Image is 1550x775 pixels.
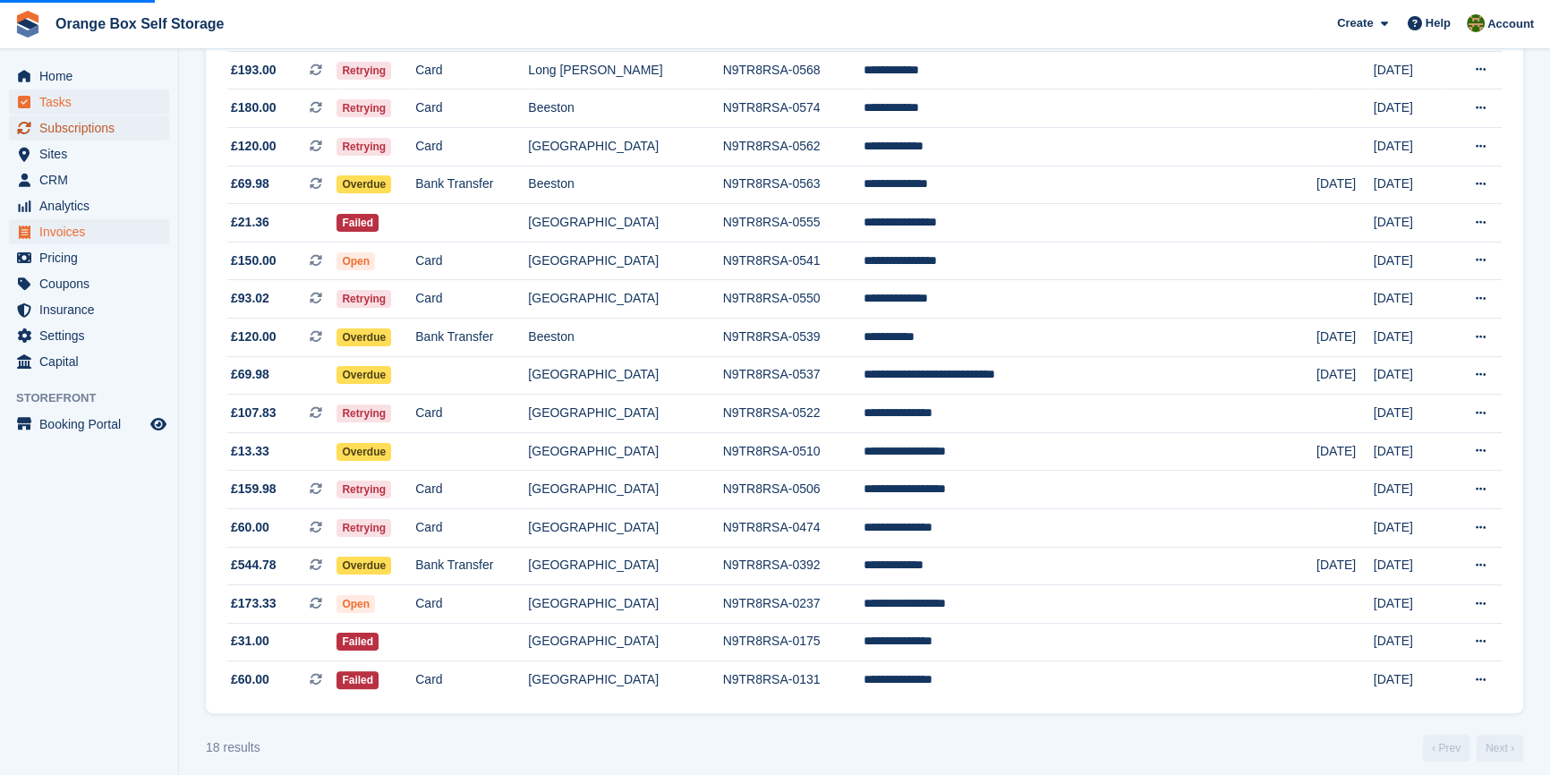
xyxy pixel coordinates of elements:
[336,99,391,117] span: Retrying
[1337,14,1373,32] span: Create
[723,280,864,319] td: N9TR8RSA-0550
[1316,318,1374,356] td: [DATE]
[39,89,147,115] span: Tasks
[336,443,391,461] span: Overdue
[231,670,269,689] span: £60.00
[231,404,277,422] span: £107.83
[528,661,722,699] td: [GEOGRAPHIC_DATA]
[9,245,169,270] a: menu
[1374,51,1448,89] td: [DATE]
[1374,661,1448,699] td: [DATE]
[336,366,391,384] span: Overdue
[723,166,864,204] td: N9TR8RSA-0563
[528,471,722,509] td: [GEOGRAPHIC_DATA]
[39,297,147,322] span: Insurance
[1374,89,1448,128] td: [DATE]
[1374,127,1448,166] td: [DATE]
[231,289,269,308] span: £93.02
[1426,14,1451,32] span: Help
[415,508,528,547] td: Card
[1374,432,1448,471] td: [DATE]
[528,547,722,585] td: [GEOGRAPHIC_DATA]
[336,519,391,537] span: Retrying
[206,738,260,757] div: 18 results
[336,252,375,270] span: Open
[9,115,169,141] a: menu
[415,127,528,166] td: Card
[9,64,169,89] a: menu
[39,64,147,89] span: Home
[415,547,528,585] td: Bank Transfer
[1467,14,1485,32] img: Sarah
[1419,735,1527,762] nav: Page
[1374,242,1448,280] td: [DATE]
[16,389,178,407] span: Storefront
[1374,395,1448,433] td: [DATE]
[1374,471,1448,509] td: [DATE]
[1374,547,1448,585] td: [DATE]
[336,328,391,346] span: Overdue
[723,623,864,661] td: N9TR8RSA-0175
[231,213,269,232] span: £21.36
[528,585,722,624] td: [GEOGRAPHIC_DATA]
[231,98,277,117] span: £180.00
[9,89,169,115] a: menu
[528,51,722,89] td: Long [PERSON_NAME]
[528,508,722,547] td: [GEOGRAPHIC_DATA]
[1374,318,1448,356] td: [DATE]
[528,204,722,243] td: [GEOGRAPHIC_DATA]
[39,245,147,270] span: Pricing
[9,219,169,244] a: menu
[723,127,864,166] td: N9TR8RSA-0562
[39,141,147,166] span: Sites
[415,585,528,624] td: Card
[1316,356,1374,395] td: [DATE]
[723,508,864,547] td: N9TR8RSA-0474
[336,557,391,575] span: Overdue
[1487,15,1534,33] span: Account
[723,242,864,280] td: N9TR8RSA-0541
[231,442,269,461] span: £13.33
[231,556,277,575] span: £544.78
[528,127,722,166] td: [GEOGRAPHIC_DATA]
[723,471,864,509] td: N9TR8RSA-0506
[231,518,269,537] span: £60.00
[9,141,169,166] a: menu
[39,167,147,192] span: CRM
[231,251,277,270] span: £150.00
[528,89,722,128] td: Beeston
[1374,166,1448,204] td: [DATE]
[1316,166,1374,204] td: [DATE]
[723,395,864,433] td: N9TR8RSA-0522
[9,271,169,296] a: menu
[723,547,864,585] td: N9TR8RSA-0392
[336,595,375,613] span: Open
[231,175,269,193] span: £69.98
[39,219,147,244] span: Invoices
[9,349,169,374] a: menu
[723,432,864,471] td: N9TR8RSA-0510
[39,271,147,296] span: Coupons
[48,9,232,38] a: Orange Box Self Storage
[231,365,269,384] span: £69.98
[231,480,277,498] span: £159.98
[39,193,147,218] span: Analytics
[723,585,864,624] td: N9TR8RSA-0237
[415,471,528,509] td: Card
[415,318,528,356] td: Bank Transfer
[9,412,169,437] a: menu
[415,280,528,319] td: Card
[723,356,864,395] td: N9TR8RSA-0537
[231,632,269,651] span: £31.00
[1316,432,1374,471] td: [DATE]
[1374,585,1448,624] td: [DATE]
[336,214,379,232] span: Failed
[231,328,277,346] span: £120.00
[336,481,391,498] span: Retrying
[1316,547,1374,585] td: [DATE]
[528,623,722,661] td: [GEOGRAPHIC_DATA]
[148,413,169,435] a: Preview store
[723,318,864,356] td: N9TR8RSA-0539
[39,349,147,374] span: Capital
[528,318,722,356] td: Beeston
